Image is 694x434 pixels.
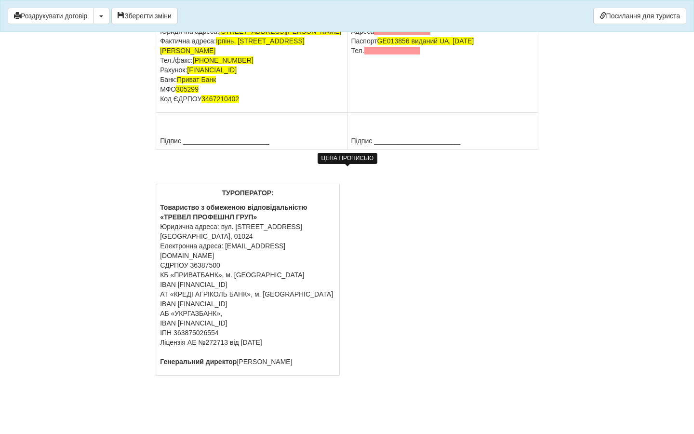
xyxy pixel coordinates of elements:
b: Товариство з обмеженою відповідальністю [160,203,307,211]
div: ЦЕНА ПРОПИСЬЮ [318,153,378,164]
span: Приват Банк [177,76,216,83]
p: ТУРОПЕРАТОР: [160,188,335,198]
p: Юридична адреса: Фактична адреса: Тел./факс: Рахунок: Банк: МФО Код ЄДРПОУ [160,17,343,104]
p: Юридична адреса: вул. [STREET_ADDRESS] [GEOGRAPHIC_DATA], 01024 Електронна адреса: [EMAIL_ADDRESS... [160,203,335,366]
a: Посилання для туриста [593,8,686,24]
td: Підпис _______________________ [156,113,347,150]
span: [FINANCIAL_ID] [187,66,237,74]
p: ПІБ Адреса Паспорт Тел. [351,17,534,55]
b: «ТРЕВЕЛ ПРОФЕШНЛ ГРУП» [160,213,257,221]
span: 305299 [176,85,199,93]
span: Ірпінь, [STREET_ADDRESS][PERSON_NAME] [160,37,305,54]
span: 3467210402 [201,95,239,103]
td: Підпис _______________________ [347,113,538,150]
span: [PHONE_NUMBER] [193,56,254,64]
button: Роздрукувати договір [8,8,93,24]
b: Генеральний директор [160,358,237,366]
button: Зберегти зміни [111,8,178,24]
span: GE013856 виданий UA, [DATE] [377,37,474,45]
